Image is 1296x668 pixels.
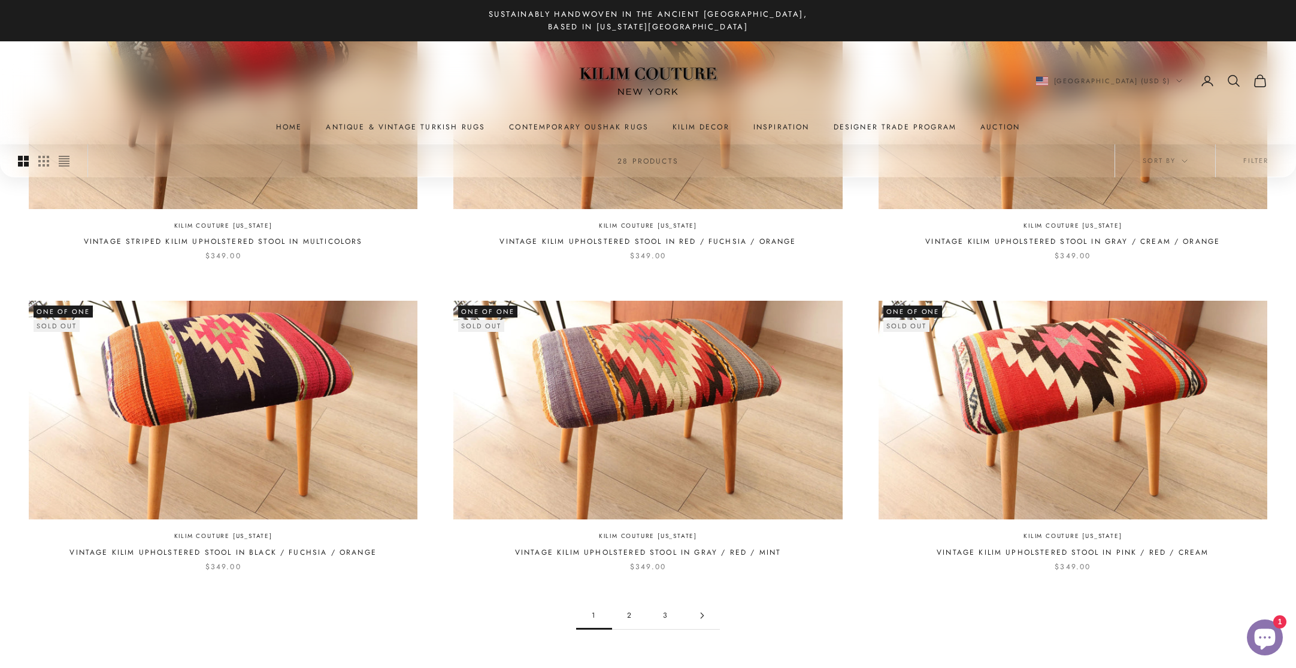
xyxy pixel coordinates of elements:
[980,121,1020,133] a: Auction
[1036,77,1048,86] img: United States
[205,250,241,262] sale-price: $349.00
[684,602,720,629] a: Go to page 2
[174,531,272,542] a: Kilim Couture [US_STATE]
[599,221,697,231] a: Kilim Couture [US_STATE]
[1216,144,1296,177] button: Filter
[453,301,842,519] img: handmade vintage Turkish kilim seat in boho style
[34,306,93,318] span: One of One
[499,235,796,247] a: Vintage Kilim Upholstered Stool in Red / Fuchsia / Orange
[879,301,1267,519] img: kilim ottoman stool handcrafted by Turkish artisans sustainably
[630,561,666,573] sale-price: $349.00
[576,602,612,629] span: 1
[925,235,1220,247] a: Vintage Kilim Upholstered Stool in Gray / Cream / Orange
[1243,619,1286,658] inbox-online-store-chat: Shopify online store chat
[753,121,810,133] a: Inspiration
[1036,74,1268,88] nav: Secondary navigation
[937,546,1209,558] a: Vintage Kilim Upholstered Stool in Pink / Red / Cream
[458,320,504,332] sold-out-badge: Sold out
[276,121,302,133] a: Home
[1054,75,1171,86] span: [GEOGRAPHIC_DATA] (USD $)
[1115,144,1215,177] button: Sort by
[84,235,363,247] a: Vintage Striped Kilim Upholstered Stool in Multicolors
[883,306,943,318] span: One of One
[576,602,720,630] nav: Pagination navigation
[29,301,417,519] img: upcycled kilim furniture with tribal motifs and vivid colors
[515,546,781,558] a: Vintage Kilim Upholstered Stool in Gray / Red / Mint
[630,250,666,262] sale-price: $349.00
[205,561,241,573] sale-price: $349.00
[617,155,679,167] p: 28 products
[1024,221,1122,231] a: Kilim Couture [US_STATE]
[59,144,69,177] button: Switch to compact product images
[573,53,723,110] img: Logo of Kilim Couture New York
[648,602,684,629] a: Go to page 3
[834,121,957,133] a: Designer Trade Program
[34,320,80,332] sold-out-badge: Sold out
[38,144,49,177] button: Switch to smaller product images
[18,144,29,177] button: Switch to larger product images
[673,121,729,133] summary: Kilim Decor
[1055,561,1091,573] sale-price: $349.00
[174,221,272,231] a: Kilim Couture [US_STATE]
[509,121,649,133] a: Contemporary Oushak Rugs
[1024,531,1122,542] a: Kilim Couture [US_STATE]
[1143,155,1188,166] span: Sort by
[1036,75,1183,86] button: Change country or currency
[29,121,1267,133] nav: Primary navigation
[326,121,485,133] a: Antique & Vintage Turkish Rugs
[1055,250,1091,262] sale-price: $349.00
[480,8,816,34] p: Sustainably Handwoven in the Ancient [GEOGRAPHIC_DATA], Based in [US_STATE][GEOGRAPHIC_DATA]
[612,602,648,629] a: Go to page 2
[458,306,517,318] span: One of One
[599,531,697,542] a: Kilim Couture [US_STATE]
[69,546,376,558] a: Vintage Kilim Upholstered Stool in Black / Fuchsia / Orange
[883,320,929,332] sold-out-badge: Sold out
